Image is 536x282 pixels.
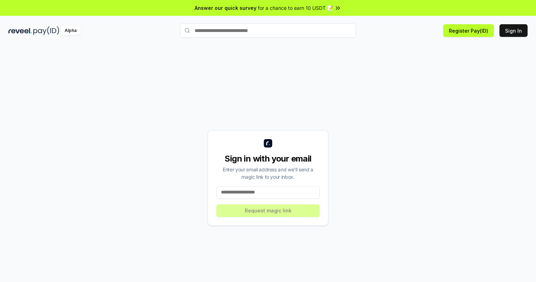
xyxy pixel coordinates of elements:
img: pay_id [33,26,59,35]
button: Sign In [499,24,528,37]
span: for a chance to earn 10 USDT 📝 [258,4,333,12]
div: Enter your email address and we’ll send a magic link to your inbox. [216,166,320,181]
div: Alpha [61,26,80,35]
img: logo_small [264,139,272,147]
span: Answer our quick survey [195,4,256,12]
img: reveel_dark [8,26,32,35]
button: Register Pay(ID) [443,24,494,37]
div: Sign in with your email [216,153,320,164]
